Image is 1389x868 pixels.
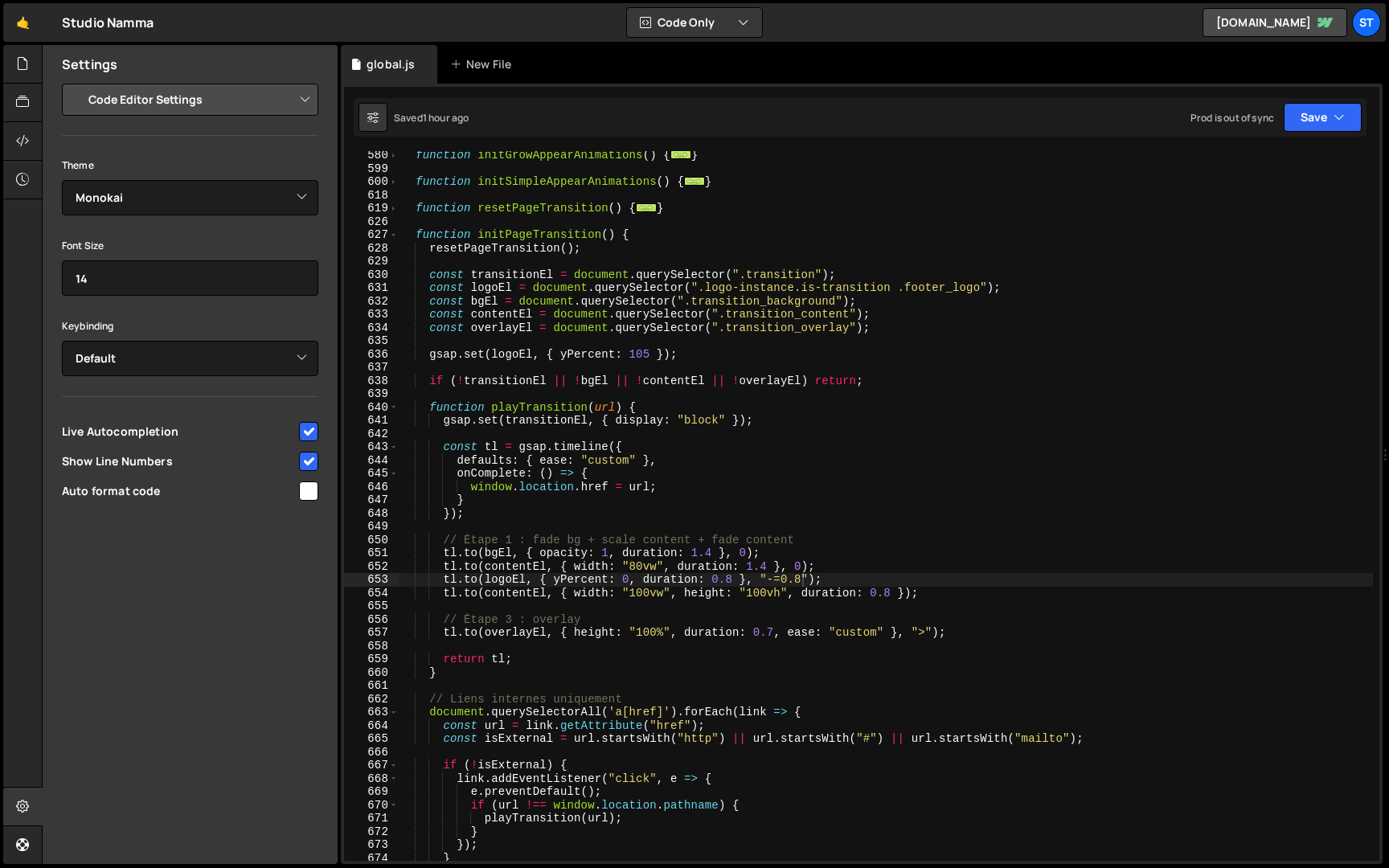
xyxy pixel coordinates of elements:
span: Show Line Numbers [62,453,297,469]
div: 639 [344,387,399,401]
div: 661 [344,679,399,693]
a: 🤙 [3,3,43,42]
div: 654 [344,587,399,600]
div: 627 [344,228,399,242]
button: Code Only [627,8,762,37]
div: 638 [344,375,399,388]
div: 674 [344,852,399,866]
div: 662 [344,693,399,706]
div: 641 [344,414,399,428]
div: 599 [344,162,399,176]
div: 660 [344,666,399,680]
div: 629 [344,255,399,268]
div: 650 [344,534,399,547]
div: 633 [344,308,399,321]
label: Keybinding [62,318,114,334]
span: ... [670,150,691,159]
div: 667 [344,759,399,772]
div: 632 [344,295,399,309]
div: 659 [344,653,399,666]
div: 640 [344,401,399,415]
div: 670 [344,799,399,813]
div: 663 [344,706,399,719]
div: 618 [344,189,399,203]
div: global.js [367,56,415,72]
span: ... [636,203,657,212]
div: 666 [344,746,399,759]
div: 631 [344,281,399,295]
span: Auto format code [62,483,297,499]
span: Live Autocompletion [62,424,297,440]
div: 655 [344,600,399,613]
div: 643 [344,440,399,454]
div: 642 [344,428,399,441]
div: 1 hour ago [423,111,469,125]
div: 651 [344,547,399,560]
div: 648 [344,507,399,521]
div: 665 [344,732,399,746]
div: 672 [344,825,399,839]
label: Theme [62,158,94,174]
div: 644 [344,454,399,468]
div: 630 [344,268,399,282]
button: Save [1284,103,1362,132]
div: 658 [344,640,399,653]
div: 634 [344,321,399,335]
div: 657 [344,626,399,640]
div: 669 [344,785,399,799]
div: 635 [344,334,399,348]
div: 673 [344,838,399,852]
span: ... [684,177,705,186]
div: 626 [344,215,399,229]
div: 646 [344,481,399,494]
div: 637 [344,361,399,375]
div: 647 [344,493,399,507]
div: 636 [344,348,399,362]
div: Saved [394,111,469,125]
a: St [1352,8,1381,37]
div: 653 [344,573,399,587]
div: 600 [344,175,399,189]
div: Studio Namma [62,13,154,32]
label: Font Size [62,238,104,254]
div: New File [450,56,518,72]
div: 649 [344,520,399,534]
div: 645 [344,467,399,481]
div: 628 [344,242,399,256]
div: 652 [344,560,399,574]
div: 664 [344,719,399,733]
div: 671 [344,812,399,825]
h2: Settings [62,55,117,73]
div: 668 [344,772,399,786]
a: [DOMAIN_NAME] [1203,8,1347,37]
div: 656 [344,613,399,627]
div: 580 [344,149,399,162]
div: Prod is out of sync [1190,111,1274,125]
div: 619 [344,202,399,215]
